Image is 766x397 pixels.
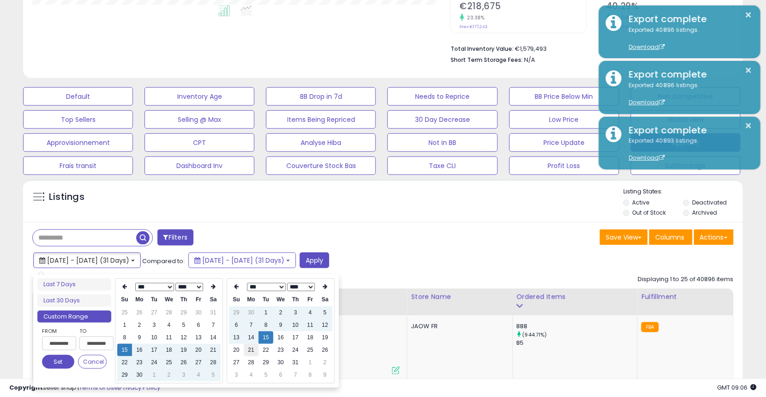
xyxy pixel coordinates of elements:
td: 29 [259,356,273,369]
td: 25 [117,307,132,319]
button: Columns [649,229,693,245]
button: Needs to Reprice [387,87,497,106]
button: Price Update [509,133,619,152]
th: Su [117,294,132,306]
button: 30 Day Decrease [387,110,497,129]
th: Mo [244,294,259,306]
button: BB Price Below Min [509,87,619,106]
button: Cancel [78,355,107,369]
td: 14 [206,331,221,344]
td: 4 [162,319,176,331]
td: 30 [191,307,206,319]
div: JAOW FR [411,322,505,331]
div: Exported 40893 listings. [622,137,754,162]
strong: Copyright [9,383,43,392]
a: Download [629,98,665,106]
td: 2 [273,307,288,319]
li: Custom Range [37,311,111,323]
button: Filters [157,229,193,246]
td: 19 [318,331,332,344]
td: 9 [273,319,288,331]
label: From [42,326,74,336]
div: Export complete [622,12,754,26]
button: BB Drop in 7d [266,87,376,106]
button: Default [23,87,133,106]
span: [DATE] - [DATE] (31 Days) [47,256,129,265]
td: 30 [273,356,288,369]
td: 13 [229,331,244,344]
td: 24 [147,356,162,369]
td: 8 [117,331,132,344]
div: Exported 40896 listings. [622,81,754,107]
td: 4 [191,369,206,381]
button: Apply [300,253,329,268]
td: 5 [318,307,332,319]
button: Frais transit [23,156,133,175]
button: [DATE] - [DATE] (31 Days) [188,253,296,268]
td: 18 [162,344,176,356]
td: 18 [303,331,318,344]
button: Dashboard Inv [145,156,254,175]
div: Fulfillment [641,292,730,302]
th: Th [176,294,191,306]
td: 22 [259,344,273,356]
td: 12 [318,319,332,331]
td: 15 [259,331,273,344]
span: Compared to: [142,257,185,265]
div: Title [79,292,404,302]
td: 2 [162,369,176,381]
th: We [273,294,288,306]
h5: Listings [49,191,84,204]
button: Top Sellers [23,110,133,129]
button: × [745,65,753,76]
td: 31 [206,307,221,319]
td: 11 [162,331,176,344]
button: Not in BB [387,133,497,152]
button: Analyse Hiba [266,133,376,152]
button: Couverture Stock Bas [266,156,376,175]
td: 13 [191,331,206,344]
button: Profit Loss [509,156,619,175]
td: 25 [303,344,318,356]
td: 26 [176,356,191,369]
td: 21 [206,344,221,356]
a: Download [629,43,665,51]
th: Th [288,294,303,306]
small: (944.71%) [523,331,547,338]
label: Active [632,198,649,206]
small: FBA [641,322,658,332]
td: 28 [162,307,176,319]
td: 3 [176,369,191,381]
label: Archived [692,209,717,217]
td: 31 [288,356,303,369]
td: 23 [273,344,288,356]
td: 20 [191,344,206,356]
button: Approvisionnement [23,133,133,152]
td: 10 [147,331,162,344]
td: 25 [162,356,176,369]
button: Taxe CLI [387,156,497,175]
td: 6 [191,319,206,331]
p: Listing States: [623,187,743,196]
th: Fr [303,294,318,306]
td: 1 [117,319,132,331]
td: 6 [229,319,244,331]
td: 6 [273,369,288,381]
div: Store Name [411,292,508,302]
td: 28 [206,356,221,369]
td: 9 [318,369,332,381]
button: CPT [145,133,254,152]
button: Actions [694,229,734,245]
td: 8 [303,369,318,381]
td: 12 [176,331,191,344]
td: 29 [229,307,244,319]
td: 30 [132,369,147,381]
li: Last 30 Days [37,295,111,307]
button: Items Being Repriced [266,110,376,129]
td: 26 [132,307,147,319]
td: 16 [273,331,288,344]
td: 22 [117,356,132,369]
button: Set [42,355,74,369]
td: 28 [244,356,259,369]
td: 14 [244,331,259,344]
